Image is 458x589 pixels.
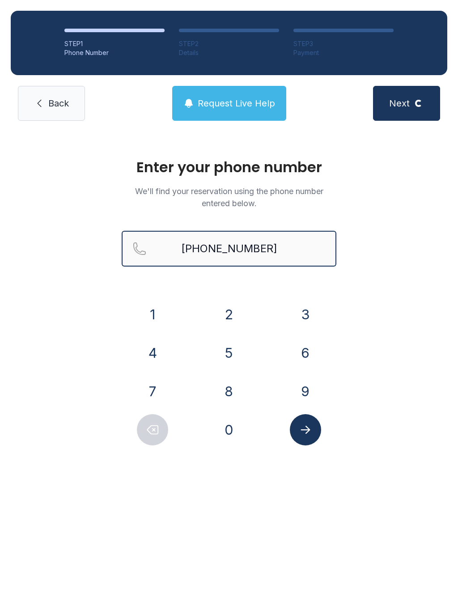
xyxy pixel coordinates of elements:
button: 2 [213,299,245,330]
button: 5 [213,337,245,369]
div: STEP 3 [293,39,394,48]
div: Phone Number [64,48,165,57]
button: 7 [137,376,168,407]
div: STEP 1 [64,39,165,48]
button: 6 [290,337,321,369]
div: STEP 2 [179,39,279,48]
button: 8 [213,376,245,407]
p: We'll find your reservation using the phone number entered below. [122,185,336,209]
button: 3 [290,299,321,330]
span: Next [389,97,410,110]
button: 0 [213,414,245,445]
span: Back [48,97,69,110]
button: 1 [137,299,168,330]
h1: Enter your phone number [122,160,336,174]
button: Submit lookup form [290,414,321,445]
span: Request Live Help [198,97,275,110]
input: Reservation phone number [122,231,336,267]
button: 4 [137,337,168,369]
button: Delete number [137,414,168,445]
div: Payment [293,48,394,57]
div: Details [179,48,279,57]
button: 9 [290,376,321,407]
